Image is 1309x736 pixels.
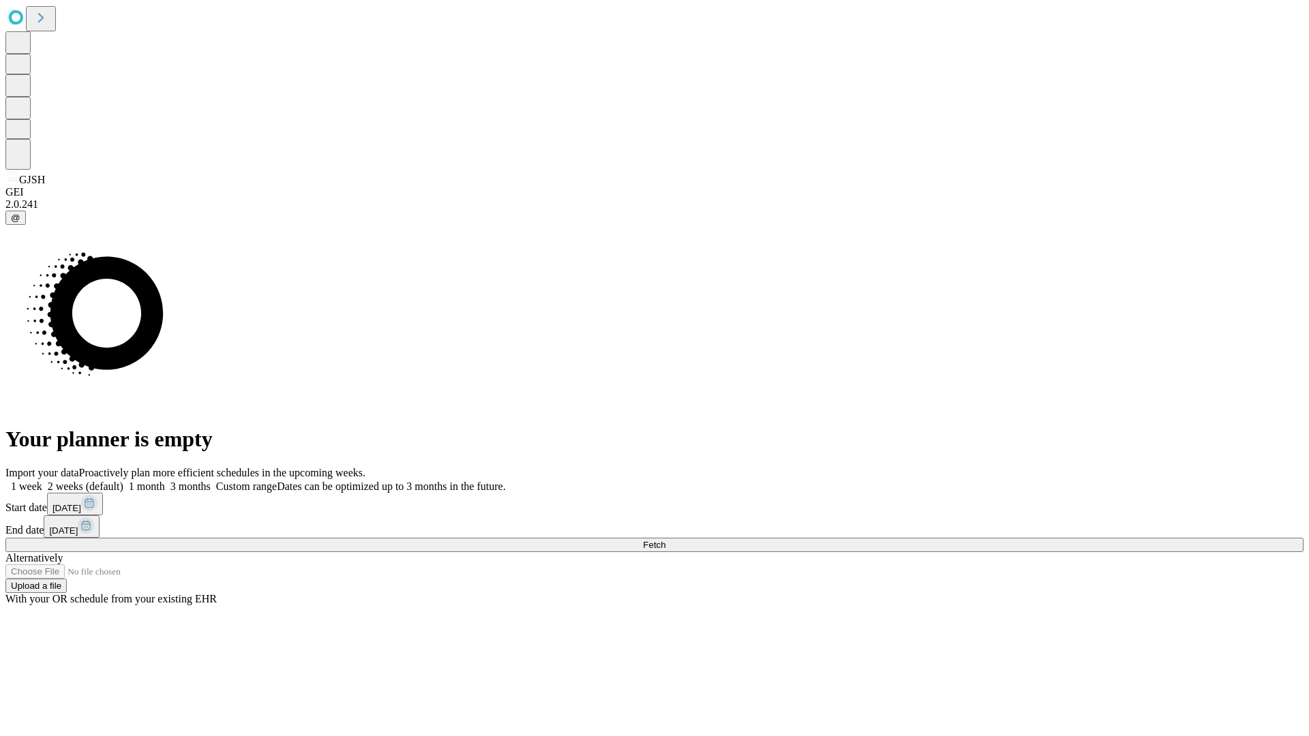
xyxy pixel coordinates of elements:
span: 1 month [129,480,165,492]
button: Fetch [5,538,1304,552]
span: GJSH [19,174,45,185]
button: Upload a file [5,579,67,593]
span: @ [11,213,20,223]
span: Proactively plan more efficient schedules in the upcoming weeks. [79,467,365,478]
span: With your OR schedule from your existing EHR [5,593,217,604]
h1: Your planner is empty [5,427,1304,452]
span: Custom range [216,480,277,492]
span: [DATE] [49,525,78,536]
span: Alternatively [5,552,63,564]
div: End date [5,515,1304,538]
span: 1 week [11,480,42,492]
div: Start date [5,493,1304,515]
span: Import your data [5,467,79,478]
span: Dates can be optimized up to 3 months in the future. [277,480,505,492]
button: [DATE] [47,493,103,515]
button: @ [5,211,26,225]
span: Fetch [643,540,665,550]
div: GEI [5,186,1304,198]
span: [DATE] [52,503,81,513]
div: 2.0.241 [5,198,1304,211]
span: 3 months [170,480,211,492]
span: 2 weeks (default) [48,480,123,492]
button: [DATE] [44,515,100,538]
